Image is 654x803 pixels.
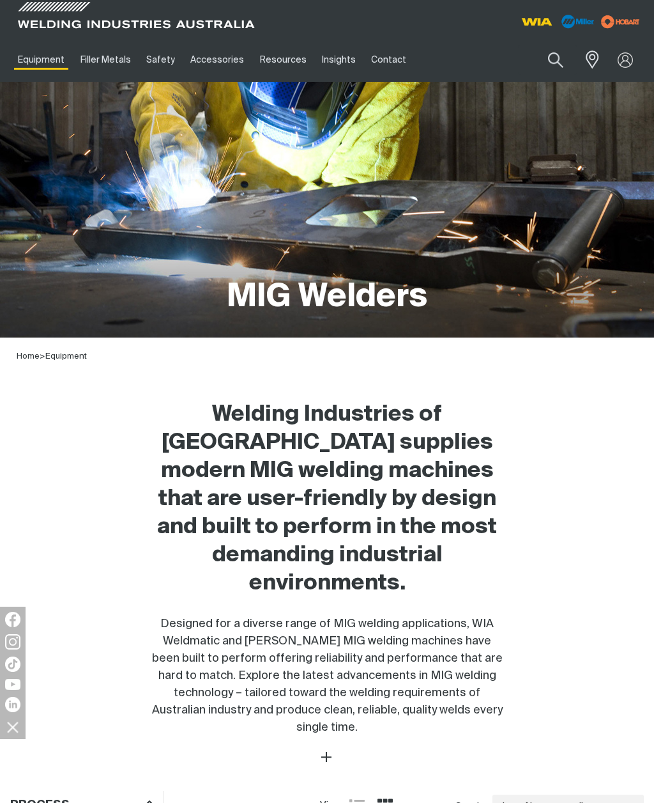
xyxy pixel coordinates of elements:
img: TikTok [5,657,20,672]
span: Designed for a diverse range of MIG welding applications, WIA Weldmatic and [PERSON_NAME] MIG wel... [152,618,503,733]
input: Product name or item number... [518,45,577,75]
button: Search products [534,45,577,75]
h2: Welding Industries of [GEOGRAPHIC_DATA] supplies modern MIG welding machines that are user-friend... [148,401,506,598]
img: Instagram [5,634,20,650]
a: Accessories [183,38,252,82]
img: miller [597,12,644,31]
img: hide socials [2,716,24,738]
a: Home [17,352,40,361]
a: Safety [139,38,183,82]
img: Facebook [5,612,20,627]
img: LinkedIn [5,697,20,712]
a: Contact [363,38,414,82]
h1: MIG Welders [227,277,427,318]
nav: Main [10,38,485,82]
span: > [40,352,45,361]
a: Equipment [45,352,87,361]
a: Insights [314,38,363,82]
img: YouTube [5,679,20,690]
a: Filler Metals [72,38,138,82]
a: Resources [252,38,314,82]
a: Equipment [10,38,72,82]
